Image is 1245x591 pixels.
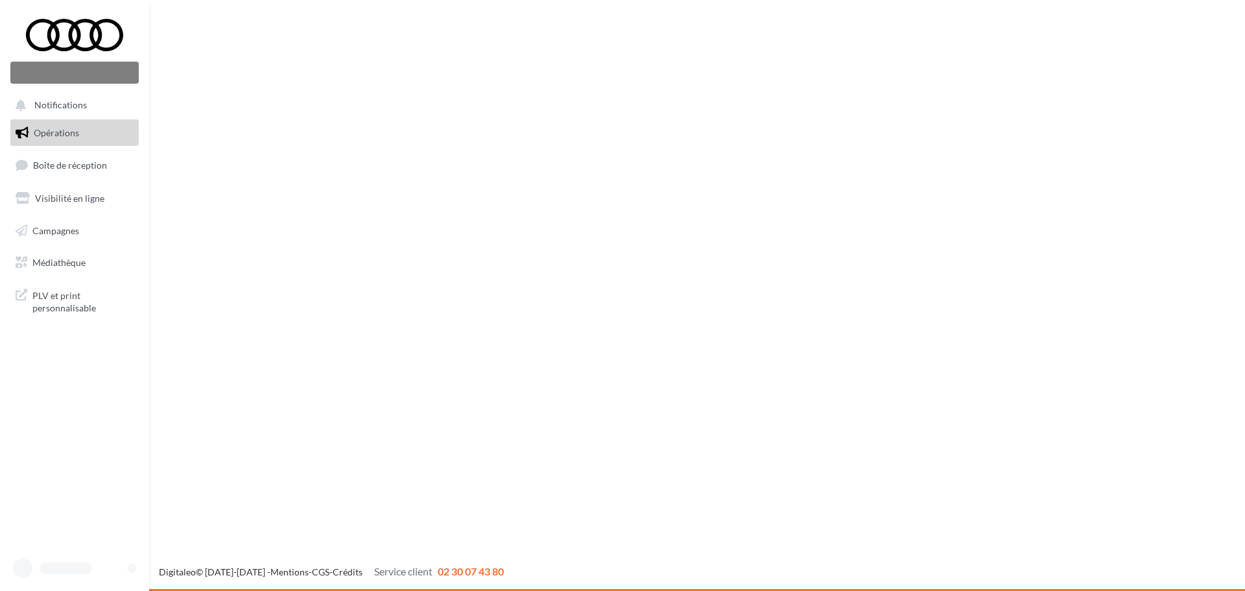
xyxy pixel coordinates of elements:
a: Mentions [270,566,309,577]
div: Nouvelle campagne [10,62,139,84]
span: PLV et print personnalisable [32,287,134,315]
span: © [DATE]-[DATE] - - - [159,566,504,577]
span: Médiathèque [32,257,86,268]
a: CGS [312,566,329,577]
span: 02 30 07 43 80 [438,565,504,577]
span: Opérations [34,127,79,138]
a: Visibilité en ligne [8,185,141,212]
a: Campagnes [8,217,141,245]
a: Médiathèque [8,249,141,276]
span: Visibilité en ligne [35,193,104,204]
a: Digitaleo [159,566,196,577]
span: Service client [374,565,433,577]
span: Boîte de réception [33,160,107,171]
a: Boîte de réception [8,151,141,179]
a: PLV et print personnalisable [8,282,141,320]
span: Campagnes [32,224,79,235]
a: Crédits [333,566,362,577]
span: Notifications [34,100,87,111]
a: Opérations [8,119,141,147]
